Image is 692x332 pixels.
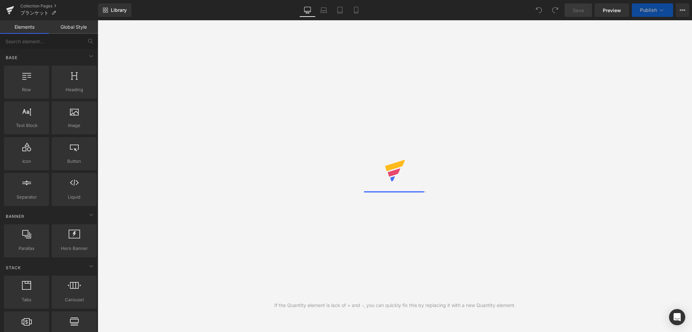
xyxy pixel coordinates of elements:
[5,264,22,271] span: Stack
[6,245,47,252] span: Parallax
[54,194,95,201] span: Liquid
[640,7,657,13] span: Publish
[20,10,49,16] span: ブランケット
[54,296,95,303] span: Carousel
[632,3,673,17] button: Publish
[573,7,584,14] span: Save
[316,3,332,17] a: Laptop
[6,122,47,129] span: Text Block
[6,86,47,93] span: Row
[676,3,689,17] button: More
[299,3,316,17] a: Desktop
[348,3,364,17] a: Mobile
[274,302,516,309] div: If the Quantity element is lack of + and -, you can quickly fix this by replacing it with a new Q...
[54,245,95,252] span: Hero Banner
[532,3,546,17] button: Undo
[54,86,95,93] span: Heading
[332,3,348,17] a: Tablet
[6,296,47,303] span: Tabs
[548,3,562,17] button: Redo
[54,158,95,165] span: Button
[20,3,98,9] a: Collection Pages
[595,3,629,17] a: Preview
[6,194,47,201] span: Separator
[5,213,25,220] span: Banner
[603,7,621,14] span: Preview
[49,20,98,34] a: Global Style
[6,158,47,165] span: Icon
[111,7,127,13] span: Library
[98,3,131,17] a: New Library
[669,309,685,325] div: Open Intercom Messenger
[5,54,18,61] span: Base
[54,122,95,129] span: Image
